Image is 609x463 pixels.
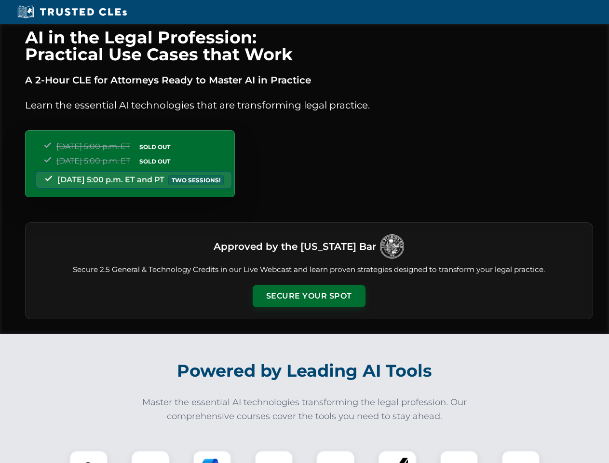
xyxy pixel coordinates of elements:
img: Trusted CLEs [14,5,130,19]
span: SOLD OUT [136,156,174,166]
img: Logo [380,234,404,259]
p: Secure 2.5 General & Technology Credits in our Live Webcast and learn proven strategies designed ... [37,264,581,275]
span: [DATE] 5:00 p.m. ET [56,142,130,151]
p: Learn the essential AI technologies that are transforming legal practice. [25,97,593,113]
h2: Powered by Leading AI Tools [38,354,572,388]
span: [DATE] 5:00 p.m. ET [56,156,130,165]
h1: AI in the Legal Profession: Practical Use Cases that Work [25,29,593,63]
h3: Approved by the [US_STATE] Bar [214,238,376,255]
span: SOLD OUT [136,142,174,152]
p: A 2-Hour CLE for Attorneys Ready to Master AI in Practice [25,72,593,88]
button: Secure Your Spot [253,285,365,307]
p: Master the essential AI technologies transforming the legal profession. Our comprehensive courses... [136,395,474,423]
